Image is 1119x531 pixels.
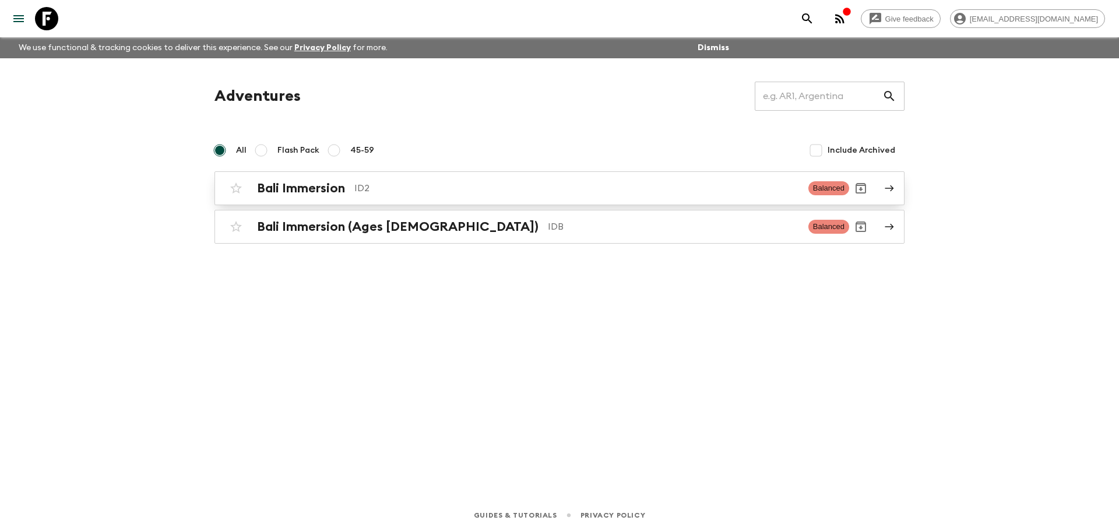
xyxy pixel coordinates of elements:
p: ID2 [354,181,799,195]
h1: Adventures [214,85,301,108]
h2: Bali Immersion [257,181,345,196]
a: Privacy Policy [580,509,645,522]
h2: Bali Immersion (Ages [DEMOGRAPHIC_DATA]) [257,219,539,234]
p: We use functional & tracking cookies to deliver this experience. See our for more. [14,37,392,58]
span: Give feedback [879,15,940,23]
a: Guides & Tutorials [474,509,557,522]
span: Include Archived [828,145,895,156]
a: Give feedback [861,9,941,28]
span: Flash Pack [277,145,319,156]
a: Privacy Policy [294,44,351,52]
button: search adventures [796,7,819,30]
button: Archive [849,215,872,238]
span: 45-59 [350,145,374,156]
button: Dismiss [695,40,732,56]
button: menu [7,7,30,30]
input: e.g. AR1, Argentina [755,80,882,112]
span: Balanced [808,220,849,234]
a: Bali Immersion (Ages [DEMOGRAPHIC_DATA])IDBBalancedArchive [214,210,905,244]
span: Balanced [808,181,849,195]
span: All [236,145,247,156]
a: Bali ImmersionID2BalancedArchive [214,171,905,205]
p: IDB [548,220,799,234]
span: [EMAIL_ADDRESS][DOMAIN_NAME] [963,15,1104,23]
button: Archive [849,177,872,200]
div: [EMAIL_ADDRESS][DOMAIN_NAME] [950,9,1105,28]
